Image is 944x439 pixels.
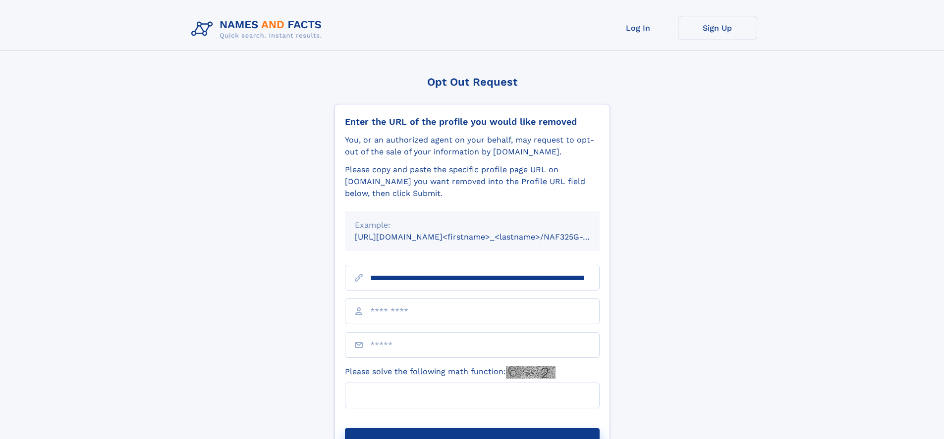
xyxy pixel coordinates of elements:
[355,232,618,242] small: [URL][DOMAIN_NAME]<firstname>_<lastname>/NAF325G-xxxxxxxx
[345,116,600,127] div: Enter the URL of the profile you would like removed
[599,16,678,40] a: Log In
[355,219,590,231] div: Example:
[187,16,330,43] img: Logo Names and Facts
[345,366,555,379] label: Please solve the following math function:
[345,164,600,199] div: Please copy and paste the specific profile page URL on [DOMAIN_NAME] you want removed into the Pr...
[334,76,610,88] div: Opt Out Request
[345,134,600,158] div: You, or an authorized agent on your behalf, may request to opt-out of the sale of your informatio...
[678,16,757,40] a: Sign Up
